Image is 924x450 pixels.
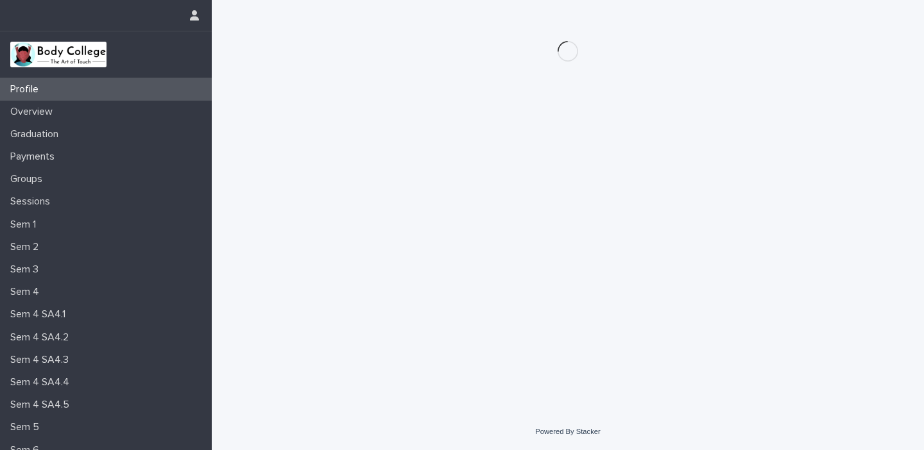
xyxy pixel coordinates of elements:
[5,308,76,321] p: Sem 4 SA4.1
[5,399,80,411] p: Sem 4 SA4.5
[535,428,600,435] a: Powered By Stacker
[10,42,107,67] img: xvtzy2PTuGgGH0xbwGb2
[5,241,49,253] p: Sem 2
[5,106,63,118] p: Overview
[5,219,46,231] p: Sem 1
[5,83,49,96] p: Profile
[5,151,65,163] p: Payments
[5,376,80,388] p: Sem 4 SA4.4
[5,331,79,344] p: Sem 4 SA4.2
[5,263,49,276] p: Sem 3
[5,421,49,433] p: Sem 5
[5,173,53,185] p: Groups
[5,354,79,366] p: Sem 4 SA4.3
[5,196,60,208] p: Sessions
[5,286,49,298] p: Sem 4
[5,128,69,140] p: Graduation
